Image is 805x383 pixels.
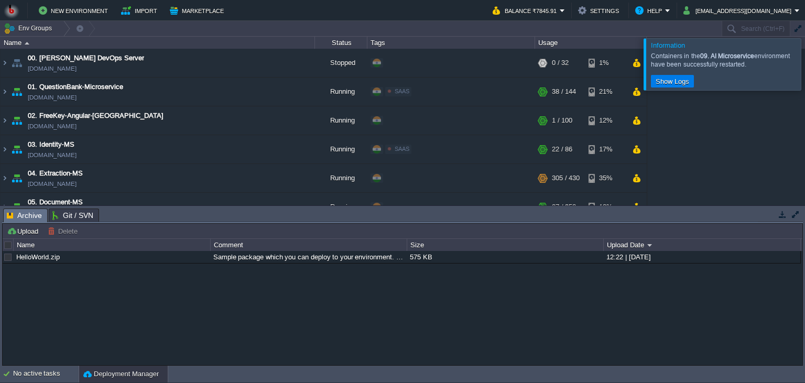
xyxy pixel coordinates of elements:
[1,164,9,192] img: AMDAwAAAACH5BAEAAAAALAAAAAABAAEAAAICRAEAOw==
[316,37,367,49] div: Status
[552,106,572,135] div: 1 / 100
[651,52,798,69] div: Containers in the environment have been successfully restarted.
[589,49,623,77] div: 1%
[589,135,623,163] div: 17%
[395,146,409,152] span: SAAS
[407,251,603,263] div: 575 KB
[683,4,795,17] button: [EMAIL_ADDRESS][DOMAIN_NAME]
[1,135,9,163] img: AMDAwAAAACH5BAEAAAAALAAAAAABAAEAAAICRAEAOw==
[25,42,29,45] img: AMDAwAAAACH5BAEAAAAALAAAAAABAAEAAAICRAEAOw==
[9,164,24,192] img: AMDAwAAAACH5BAEAAAAALAAAAAABAAEAAAICRAEAOw==
[368,37,535,49] div: Tags
[9,78,24,106] img: AMDAwAAAACH5BAEAAAAALAAAAAABAAEAAAICRAEAOw==
[1,106,9,135] img: AMDAwAAAACH5BAEAAAAALAAAAAABAAEAAAICRAEAOw==
[589,164,623,192] div: 35%
[700,52,755,60] b: 09. AI Microservice
[28,111,164,121] a: 02. FreeKey-Angular-[GEOGRAPHIC_DATA]
[1,193,9,221] img: AMDAwAAAACH5BAEAAAAALAAAAAABAAEAAAICRAEAOw==
[315,78,367,106] div: Running
[635,4,665,17] button: Help
[408,239,603,251] div: Size
[170,4,227,17] button: Marketplace
[7,226,41,236] button: Upload
[315,49,367,77] div: Stopped
[552,78,576,106] div: 38 / 144
[28,168,83,179] a: 04. Extraction-MS
[315,135,367,163] div: Running
[315,164,367,192] div: Running
[48,226,81,236] button: Delete
[16,253,60,261] a: HelloWorld.zip
[7,209,42,222] span: Archive
[651,41,685,49] span: Information
[28,139,74,150] a: 03. Identity-MS
[211,251,406,263] div: Sample package which you can deploy to your environment. Feel free to delete and upload a package...
[28,197,83,207] a: 05. Document-MS
[604,251,800,263] div: 12:22 | [DATE]
[83,369,159,379] button: Deployment Manager
[9,49,24,77] img: AMDAwAAAACH5BAEAAAAALAAAAAABAAEAAAICRAEAOw==
[578,4,622,17] button: Settings
[395,88,409,94] span: SAAS
[9,135,24,163] img: AMDAwAAAACH5BAEAAAAALAAAAAABAAEAAAICRAEAOw==
[39,4,111,17] button: New Environment
[552,49,569,77] div: 0 / 32
[211,239,407,251] div: Comment
[28,150,77,160] a: [DOMAIN_NAME]
[589,193,623,221] div: 12%
[13,366,79,382] div: No active tasks
[315,106,367,135] div: Running
[1,37,314,49] div: Name
[315,193,367,221] div: Running
[589,78,623,106] div: 21%
[652,76,692,86] button: Show Logs
[9,193,24,221] img: AMDAwAAAACH5BAEAAAAALAAAAAABAAEAAAICRAEAOw==
[1,49,9,77] img: AMDAwAAAACH5BAEAAAAALAAAAAABAAEAAAICRAEAOw==
[552,193,576,221] div: 27 / 358
[9,106,24,135] img: AMDAwAAAACH5BAEAAAAALAAAAAABAAEAAAICRAEAOw==
[28,53,144,63] a: 00. [PERSON_NAME] DevOps Server
[4,21,56,36] button: Env Groups
[28,179,77,189] a: [DOMAIN_NAME]
[552,164,580,192] div: 305 / 430
[28,63,77,74] a: [DOMAIN_NAME]
[552,135,572,163] div: 22 / 86
[121,4,160,17] button: Import
[1,78,9,106] img: AMDAwAAAACH5BAEAAAAALAAAAAABAAEAAAICRAEAOw==
[28,82,123,92] a: 01. QuestionBank-Microservice
[536,37,646,49] div: Usage
[604,239,800,251] div: Upload Date
[14,239,210,251] div: Name
[589,106,623,135] div: 12%
[28,121,77,132] a: [DOMAIN_NAME]
[28,92,77,103] a: [DOMAIN_NAME]
[52,209,93,222] span: Git / SVN
[493,4,560,17] button: Balance ₹7845.91
[4,3,19,18] img: Bitss Techniques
